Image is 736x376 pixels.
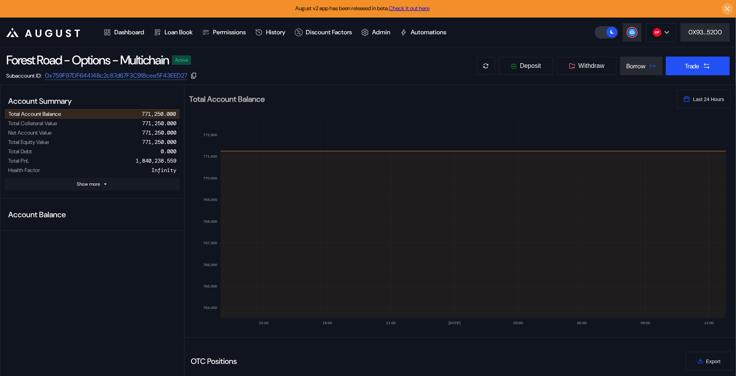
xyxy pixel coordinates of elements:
text: 770,000 [203,176,217,180]
button: Last 24 Hours [677,90,731,108]
div: Automations [411,28,446,36]
text: 12:00 [704,321,714,325]
text: 09:00 [641,321,651,325]
button: Deposit [498,57,553,75]
span: Last 24 Hours [693,96,724,102]
text: 03:00 [513,321,523,325]
text: 18:00 [323,321,332,325]
div: Trade [685,62,700,70]
div: Total Equity Value [8,138,49,145]
div: History [266,28,286,36]
div: Show more [77,181,100,187]
text: 21:00 [386,321,396,325]
text: 772,000 [203,133,217,137]
div: Loan Book [165,28,193,36]
a: Check it out here [389,5,430,12]
button: 0X93...5200 [681,23,730,42]
text: [DATE] [449,321,461,325]
div: Total Debt [8,148,32,155]
div: Infinity [151,167,176,174]
div: 771,250.000 [142,110,176,117]
span: August v2 app has been released in beta. [296,5,430,12]
a: Permissions [197,18,250,47]
a: 0x759F97DF644148c2c87d67F3C918cee5F43EED27 [45,71,187,80]
div: Permissions [213,28,246,36]
text: 15:00 [259,321,269,325]
text: 768,000 [203,219,217,223]
text: 771,000 [203,154,217,158]
div: Admin [372,28,390,36]
span: Deposit [520,62,541,69]
div: Health Factor [8,167,40,174]
a: History [250,18,290,47]
img: chain logo [653,28,662,37]
div: Subaccount ID: [6,72,42,79]
div: Discount Factors [306,28,352,36]
button: Export [686,352,732,371]
a: Loan Book [149,18,197,47]
text: 769,000 [203,197,217,202]
div: 771,250.000 [142,120,176,127]
div: Total Collateral Value [8,120,57,127]
button: Trade [666,57,730,75]
button: chain logo [646,23,676,42]
div: OTC Positions [191,356,237,366]
a: Discount Factors [290,18,356,47]
h2: Total Account Balance [189,95,671,103]
div: Total Account Balance [9,110,61,117]
text: 766,000 [203,262,217,267]
a: Automations [395,18,451,47]
div: Active [175,57,188,63]
button: Show more [5,178,179,190]
div: Account Balance [5,206,179,223]
text: 767,000 [203,241,217,245]
button: Withdraw [557,57,617,75]
div: Dashboard [114,28,144,36]
div: 771,250.000 [142,138,176,145]
span: Withdraw [578,62,605,69]
div: Net Account Value [8,129,51,136]
div: 0.000 [161,148,176,155]
div: Account Summary [5,93,179,109]
a: Admin [356,18,395,47]
div: 771,250.000 [142,129,176,136]
div: Total PnL [8,157,29,164]
div: 0X93...5200 [688,28,722,36]
button: Borrow [620,57,663,75]
span: Export [706,358,721,364]
div: 1,840,238.559 [136,157,176,164]
div: Forest Road - Options - Multichain [6,52,169,68]
div: Borrow [626,62,646,70]
text: 765,000 [203,284,217,288]
a: Dashboard [99,18,149,47]
text: 764,000 [203,306,217,310]
text: 06:00 [577,321,587,325]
